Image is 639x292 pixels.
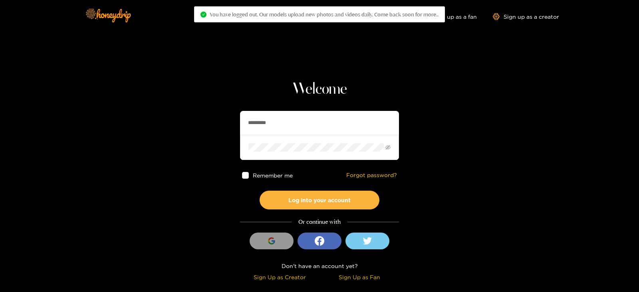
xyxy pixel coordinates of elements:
[260,191,379,209] button: Log into your account
[253,172,293,178] span: Remember me
[242,272,318,282] div: Sign Up as Creator
[240,217,399,227] div: Or continue with
[422,13,477,20] a: Sign up as a fan
[346,172,397,179] a: Forgot password?
[240,261,399,270] div: Don't have an account yet?
[200,12,206,18] span: check-circle
[321,272,397,282] div: Sign Up as Fan
[385,145,391,150] span: eye-invisible
[210,11,439,18] span: You have logged out. Our models upload new photos and videos daily. Come back soon for more..
[493,13,559,20] a: Sign up as a creator
[240,80,399,99] h1: Welcome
